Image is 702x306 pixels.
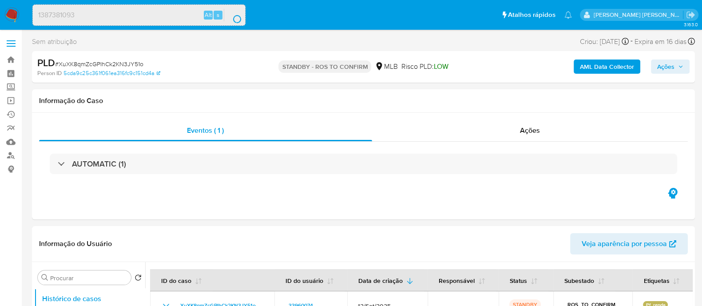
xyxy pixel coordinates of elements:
[37,56,55,70] b: PLD
[574,60,640,74] button: AML Data Collector
[375,62,397,72] div: MLB
[55,60,143,68] span: # XuXK8qmZcGPIhCk2KN3JY51o
[39,96,688,105] h1: Informação do Caso
[564,11,572,19] a: Notificações
[686,10,695,20] a: Sair
[594,11,683,19] p: alessandra.barbosa@mercadopago.com
[631,36,633,48] span: -
[520,125,540,135] span: Ações
[187,125,224,135] span: Eventos ( 1 )
[205,11,212,19] span: Alt
[32,37,77,47] span: Sem atribuição
[39,239,112,248] h1: Informação do Usuário
[41,274,48,281] button: Procurar
[570,233,688,254] button: Veja aparência por pessoa
[63,69,160,77] a: 5cda9c25c361f061ea316fc9c151cd4a
[433,61,448,72] span: LOW
[278,60,371,73] p: STANDBY - ROS TO CONFIRM
[580,60,634,74] b: AML Data Collector
[401,62,448,72] span: Risco PLD:
[217,11,219,19] span: s
[72,159,126,169] h3: AUTOMATIC (1)
[37,69,62,77] b: Person ID
[580,36,629,48] div: Criou: [DATE]
[50,274,127,282] input: Procurar
[135,274,142,284] button: Retornar ao pedido padrão
[582,233,667,254] span: Veja aparência por pessoa
[651,60,690,74] button: Ações
[224,9,242,21] button: search-icon
[508,10,555,20] span: Atalhos rápidos
[33,9,245,21] input: Pesquise usuários ou casos...
[50,154,677,174] div: AUTOMATIC (1)
[657,60,674,74] span: Ações
[635,37,686,47] span: Expira em 16 dias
